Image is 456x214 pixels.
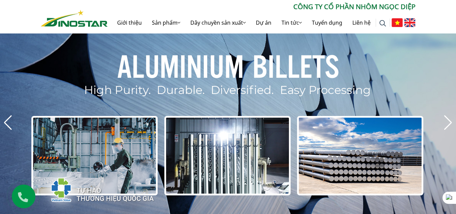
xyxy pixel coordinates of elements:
[41,8,108,26] a: Nhôm Dinostar
[404,18,415,27] img: English
[147,12,185,33] a: Sản phẩm
[3,115,12,130] div: Previous slide
[379,20,386,27] img: search
[392,18,403,27] img: Tiếng Việt
[185,12,251,33] a: Dây chuyền sản xuất
[41,10,108,27] img: Nhôm Dinostar
[347,12,376,33] a: Liên hệ
[444,115,453,130] div: Next slide
[251,12,276,33] a: Dự án
[108,2,415,12] p: CÔNG TY CỔ PHẦN NHÔM NGỌC DIỆP
[31,165,155,211] img: thqg
[112,12,147,33] a: Giới thiệu
[276,12,307,33] a: Tin tức
[307,12,347,33] a: Tuyển dụng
